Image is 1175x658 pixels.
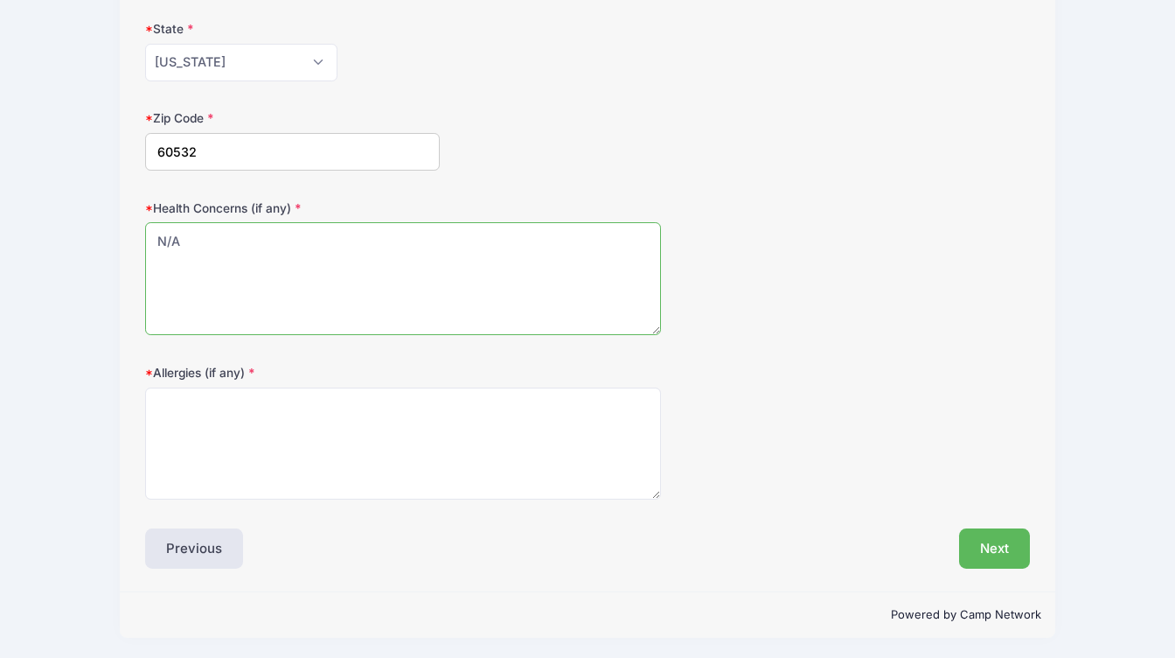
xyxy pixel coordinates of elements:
label: Allergies (if any) [145,364,440,381]
p: Powered by Camp Network [134,606,1041,624]
button: Previous [145,528,243,569]
label: State [145,20,440,38]
button: Next [959,528,1030,569]
label: Zip Code [145,109,440,127]
label: Health Concerns (if any) [145,199,440,217]
input: xxxxx [145,133,440,171]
